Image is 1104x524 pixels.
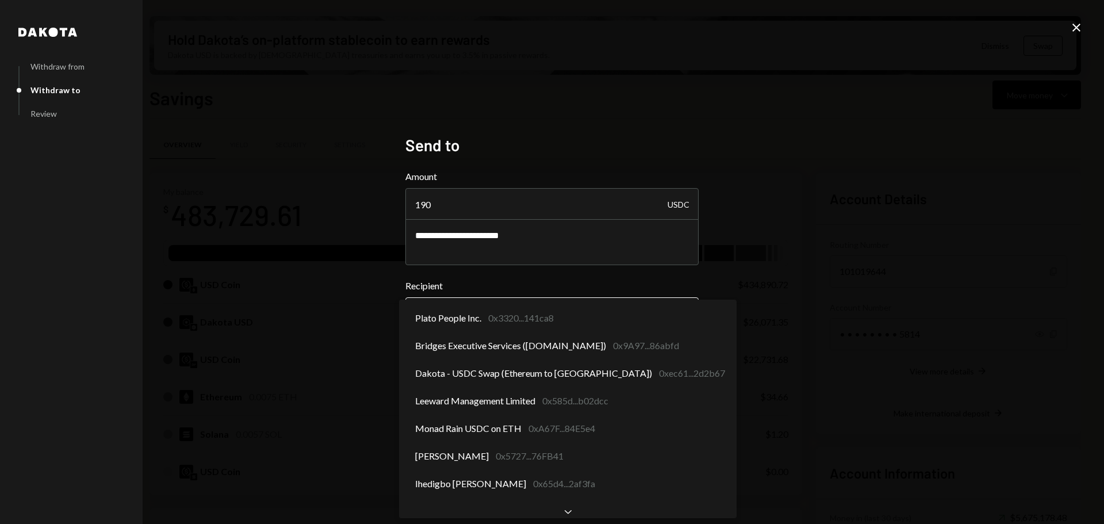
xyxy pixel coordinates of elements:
h2: Send to [405,134,699,156]
div: 0x65d4...2af3fa [533,477,595,491]
span: [PERSON_NAME] [415,449,489,463]
div: 0x5727...76FB41 [496,449,563,463]
div: 0x585d...b02dcc [542,394,608,408]
button: Recipient [405,297,699,330]
input: Enter amount [405,188,699,220]
label: Amount [405,170,699,183]
label: Recipient [405,279,699,293]
div: 0xA67F...84E5e4 [528,422,595,435]
div: 0x3320...141ca8 [488,311,554,325]
div: Review [30,109,57,118]
div: Withdraw to [30,85,80,95]
div: 0x9A97...86abfd [613,339,679,353]
span: Bridges Executive Services ([DOMAIN_NAME]) [415,339,606,353]
div: USDC [668,188,689,220]
span: Ihedigbo [PERSON_NAME] [415,477,526,491]
span: Leeward Management Limited [415,394,535,408]
div: 0xec61...2d2b67 [659,366,725,380]
span: Dakota - USDC Swap (Ethereum to [GEOGRAPHIC_DATA]) [415,366,652,380]
span: Monad Rain USDC on ETH [415,422,522,435]
div: Withdraw from [30,62,85,71]
span: Plato People Inc. [415,311,481,325]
